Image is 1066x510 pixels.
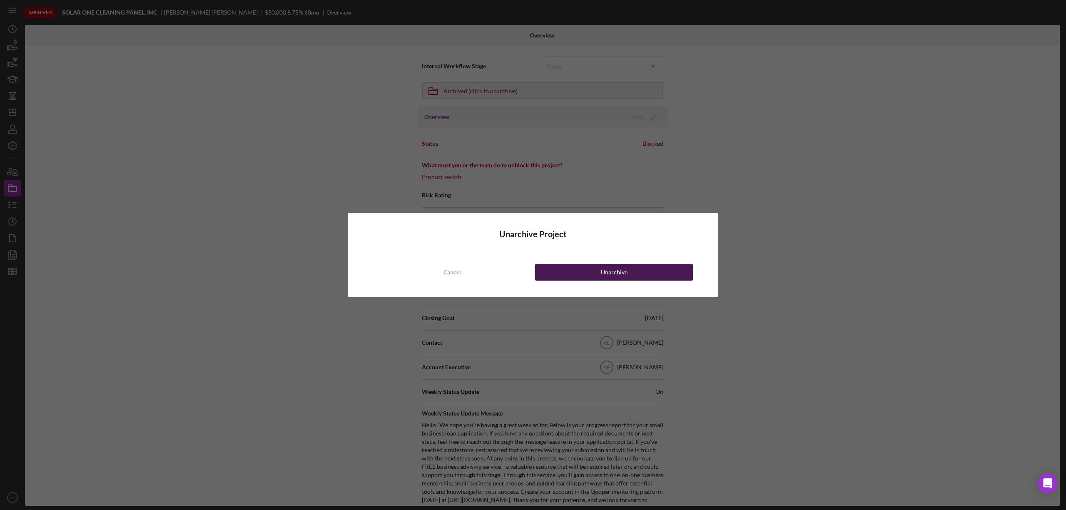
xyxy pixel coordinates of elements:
[535,264,693,281] button: Unarchive
[601,264,628,281] div: Unarchive
[373,264,531,281] button: Cancel
[1038,473,1058,493] div: Open Intercom Messenger
[443,264,461,281] div: Cancel
[373,229,693,239] h4: Unarchive Project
